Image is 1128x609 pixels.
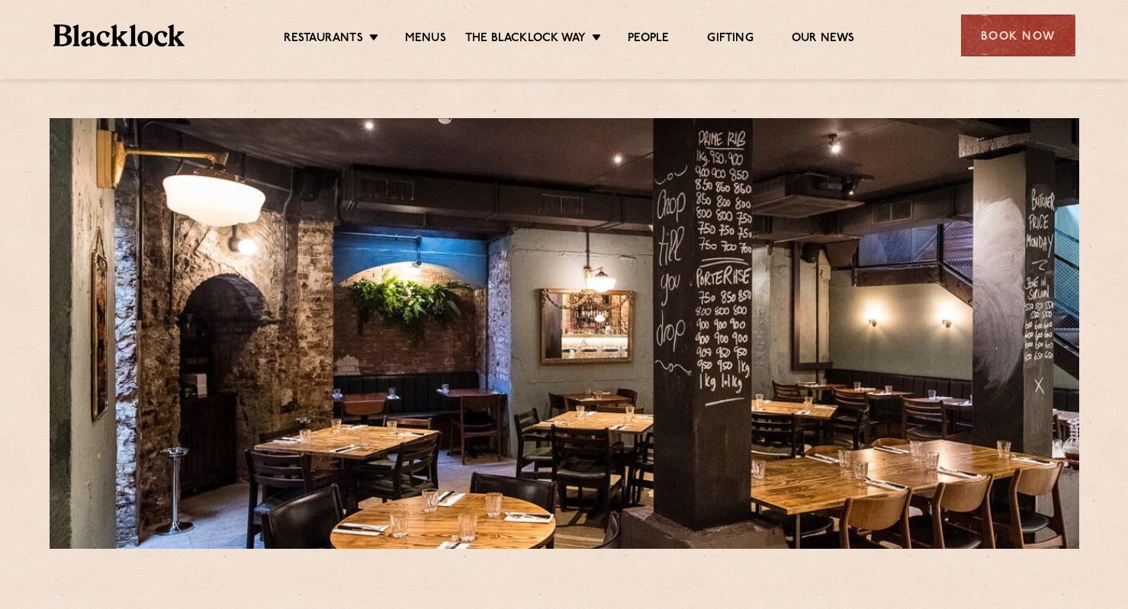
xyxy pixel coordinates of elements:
[961,14,1075,56] div: Book Now
[465,31,586,48] a: The Blacklock Way
[284,31,363,48] a: Restaurants
[792,31,855,48] a: Our News
[53,24,185,46] img: BL_Textured_Logo-footer-cropped.svg
[405,31,446,48] a: Menus
[628,31,669,48] a: People
[707,31,753,48] a: Gifting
